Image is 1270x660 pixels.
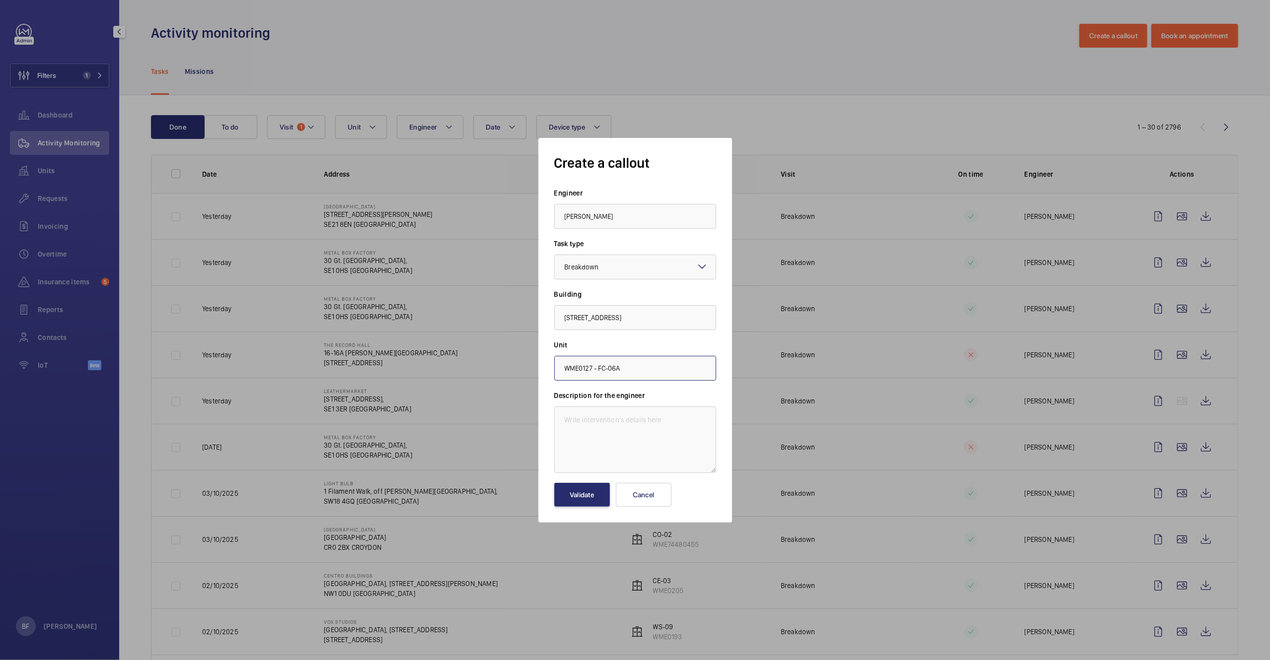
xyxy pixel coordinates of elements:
input: Select an unit [554,356,716,381]
label: Task type [554,239,716,249]
h1: Create a callout [554,154,716,172]
button: Cancel [616,483,672,507]
label: Unit [554,340,716,350]
label: Building [554,289,716,299]
button: Validate [554,483,610,507]
label: Engineer [554,188,716,198]
input: Select an engineer [554,204,716,229]
label: Description for the engineer [554,391,716,400]
input: Select a building [554,305,716,330]
span: Breakdown [565,263,599,271]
